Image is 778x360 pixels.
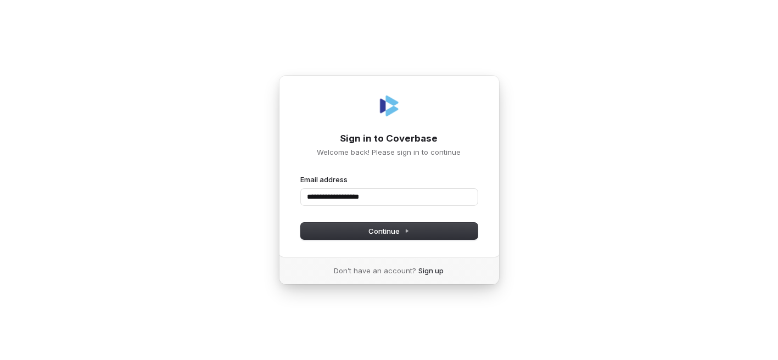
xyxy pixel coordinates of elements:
span: Don’t have an account? [334,266,417,275]
label: Email address [301,175,348,184]
h1: Sign in to Coverbase [301,132,478,145]
span: Continue [368,226,410,236]
img: Coverbase [376,93,402,119]
p: Welcome back! Please sign in to continue [301,147,478,157]
a: Sign up [419,266,444,275]
button: Continue [301,223,478,239]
